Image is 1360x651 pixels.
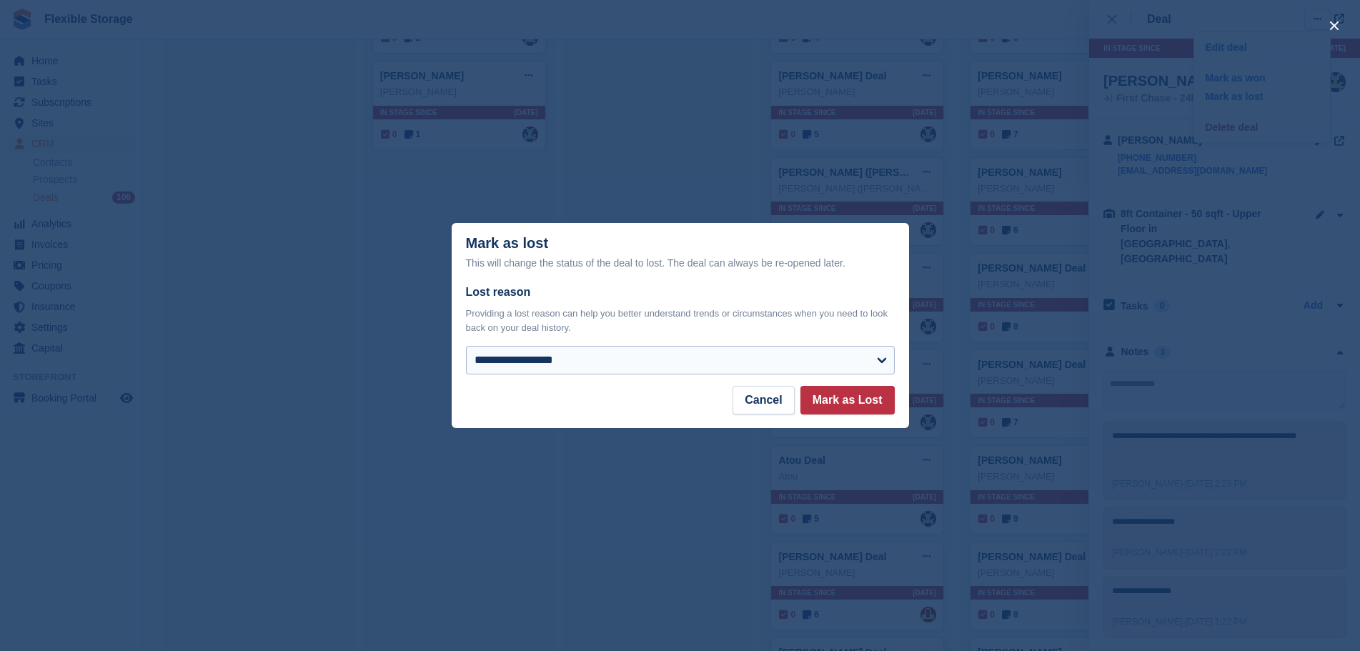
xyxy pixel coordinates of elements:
[733,386,794,414] button: Cancel
[800,386,895,414] button: Mark as Lost
[466,235,895,272] div: Mark as lost
[1323,14,1346,37] button: close
[466,284,895,301] label: Lost reason
[466,307,895,334] p: Providing a lost reason can help you better understand trends or circumstances when you need to l...
[466,254,895,272] div: This will change the status of the deal to lost. The deal can always be re-opened later.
